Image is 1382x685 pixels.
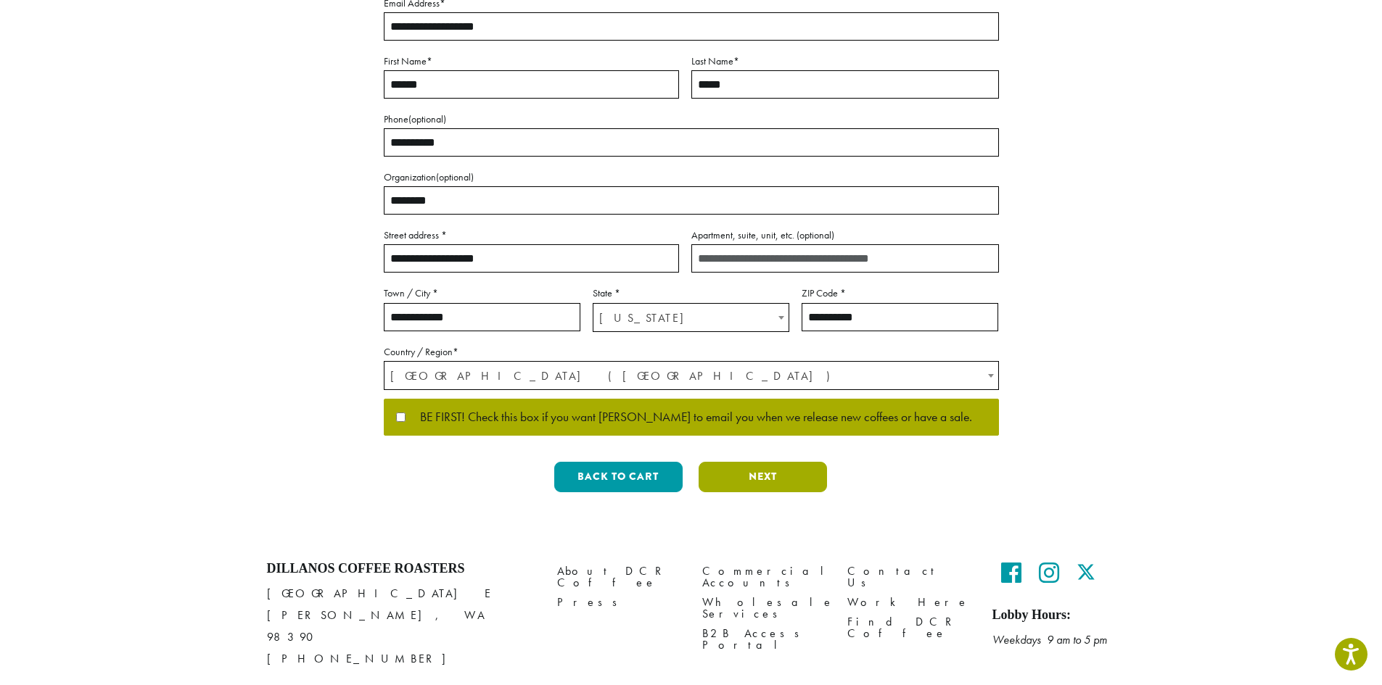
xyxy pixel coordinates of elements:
[702,624,826,655] a: B2B Access Portal
[436,170,474,183] span: (optional)
[699,462,827,492] button: Next
[702,593,826,624] a: Wholesale Services
[847,593,971,613] a: Work Here
[802,284,998,302] label: ZIP Code
[593,303,789,332] span: State
[847,561,971,592] a: Contact Us
[557,593,680,613] a: Press
[396,412,406,422] input: BE FIRST! Check this box if you want [PERSON_NAME] to email you when we release new coffees or ha...
[691,52,999,70] label: Last Name
[408,112,446,125] span: (optional)
[554,462,683,492] button: Back to cart
[384,168,999,186] label: Organization
[406,411,972,424] span: BE FIRST! Check this box if you want [PERSON_NAME] to email you when we release new coffees or ha...
[384,226,679,244] label: Street address
[384,362,998,390] span: United States (US)
[992,607,1116,623] h5: Lobby Hours:
[702,561,826,592] a: Commercial Accounts
[593,284,789,302] label: State
[267,583,535,670] p: [GEOGRAPHIC_DATA] E [PERSON_NAME], WA 98390 [PHONE_NUMBER]
[557,561,680,592] a: About DCR Coffee
[267,561,535,577] h4: Dillanos Coffee Roasters
[593,304,789,332] span: Washington
[691,226,999,244] label: Apartment, suite, unit, etc.
[384,52,679,70] label: First Name
[797,228,834,241] span: (optional)
[384,284,580,302] label: Town / City
[384,361,999,390] span: Country / Region
[847,613,971,644] a: Find DCR Coffee
[992,632,1107,647] em: Weekdays 9 am to 5 pm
